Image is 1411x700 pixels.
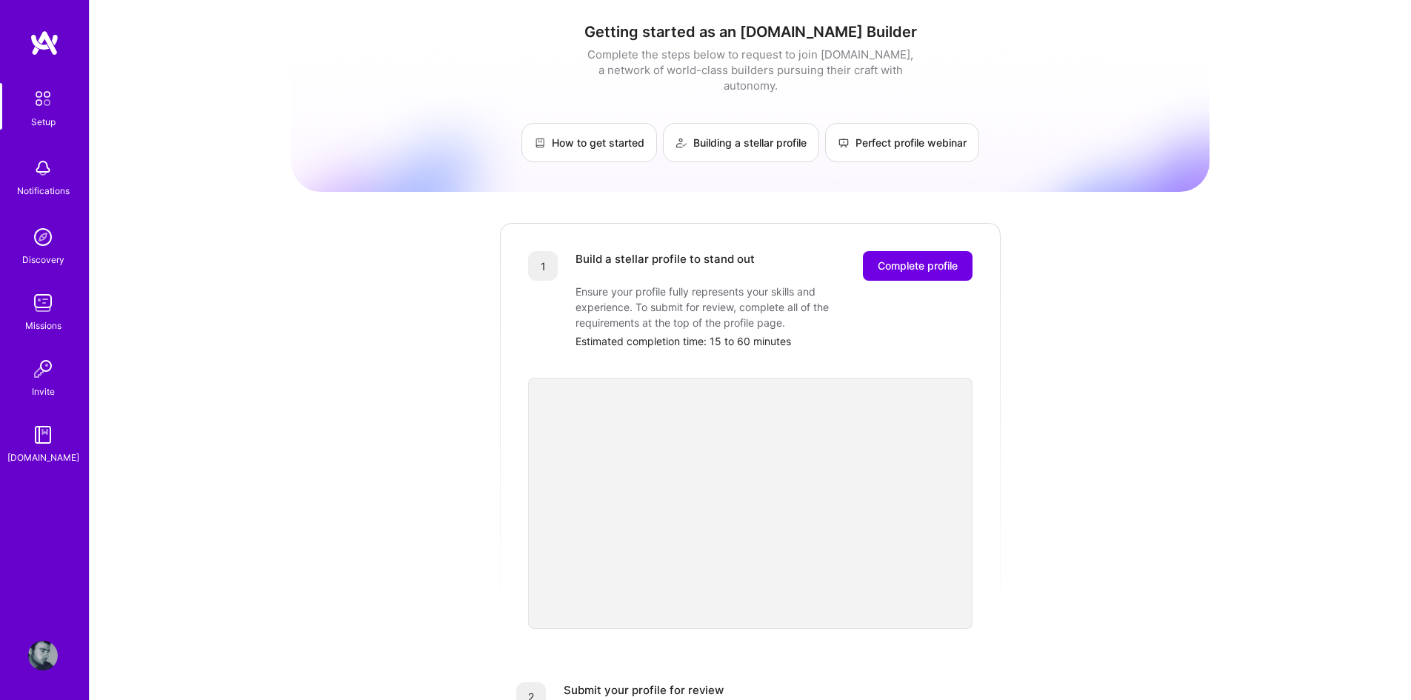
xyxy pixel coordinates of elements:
[31,114,56,130] div: Setup
[27,83,59,114] img: setup
[28,354,58,384] img: Invite
[17,183,70,199] div: Notifications
[521,123,657,162] a: How to get started
[291,23,1210,41] h1: Getting started as an [DOMAIN_NAME] Builder
[878,259,958,273] span: Complete profile
[584,47,917,93] div: Complete the steps below to request to join [DOMAIN_NAME], a network of world-class builders purs...
[825,123,979,162] a: Perfect profile webinar
[576,284,872,330] div: Ensure your profile fully represents your skills and experience. To submit for review, complete a...
[30,30,59,56] img: logo
[28,153,58,183] img: bell
[528,251,558,281] div: 1
[24,641,61,670] a: User Avatar
[576,251,755,281] div: Build a stellar profile to stand out
[663,123,819,162] a: Building a stellar profile
[32,384,55,399] div: Invite
[838,137,850,149] img: Perfect profile webinar
[25,318,61,333] div: Missions
[863,251,973,281] button: Complete profile
[576,333,973,349] div: Estimated completion time: 15 to 60 minutes
[676,137,687,149] img: Building a stellar profile
[28,641,58,670] img: User Avatar
[28,222,58,252] img: discovery
[528,378,973,629] iframe: video
[22,252,64,267] div: Discovery
[534,137,546,149] img: How to get started
[564,682,724,698] div: Submit your profile for review
[28,420,58,450] img: guide book
[7,450,79,465] div: [DOMAIN_NAME]
[28,288,58,318] img: teamwork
